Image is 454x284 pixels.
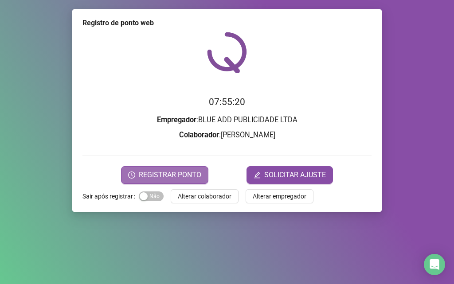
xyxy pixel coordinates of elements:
[254,171,261,179] span: edit
[82,18,372,28] div: Registro de ponto web
[246,189,313,203] button: Alterar empregador
[82,114,372,126] h3: : BLUE ADD PUBLICIDADE LTDA
[179,131,219,139] strong: Colaborador
[82,189,139,203] label: Sair após registrar
[207,32,247,73] img: QRPoint
[209,97,245,107] time: 07:55:20
[247,166,333,184] button: editSOLICITAR AJUSTE
[264,170,326,180] span: SOLICITAR AJUSTE
[121,166,208,184] button: REGISTRAR PONTO
[157,116,196,124] strong: Empregador
[139,170,201,180] span: REGISTRAR PONTO
[171,189,239,203] button: Alterar colaborador
[253,191,306,201] span: Alterar empregador
[128,171,135,179] span: clock-circle
[82,129,372,141] h3: : [PERSON_NAME]
[178,191,231,201] span: Alterar colaborador
[424,254,445,275] div: Open Intercom Messenger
